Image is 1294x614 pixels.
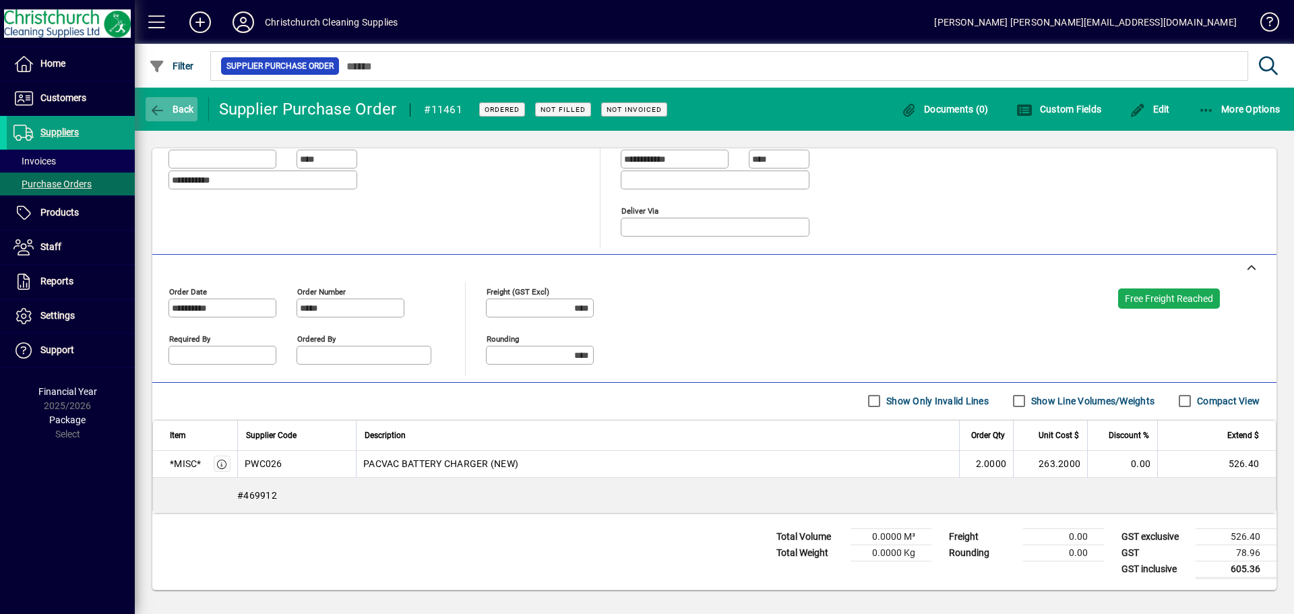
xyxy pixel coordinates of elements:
span: Not Invoiced [607,105,662,114]
td: 2.0000 [959,451,1013,478]
span: Documents (0) [901,104,989,115]
td: 526.40 [1157,451,1276,478]
td: 263.2000 [1013,451,1087,478]
mat-label: Deliver via [621,206,658,215]
a: Support [7,334,135,367]
div: #469912 [153,478,1276,513]
span: Extend $ [1227,428,1259,443]
td: GST inclusive [1115,561,1196,578]
mat-label: Freight (GST excl) [487,286,549,296]
app-page-header-button: Back [135,97,209,121]
span: Financial Year [38,386,97,397]
a: Customers [7,82,135,115]
label: Show Line Volumes/Weights [1028,394,1154,408]
span: Order Qty [971,428,1005,443]
span: Supplier Purchase Order [226,59,334,73]
label: Show Only Invalid Lines [884,394,989,408]
mat-label: Order number [297,286,346,296]
span: Back [149,104,194,115]
div: #11461 [424,99,462,121]
button: Custom Fields [1013,97,1105,121]
mat-label: Order date [169,286,207,296]
a: Products [7,196,135,230]
a: Knowledge Base [1250,3,1277,47]
span: Ordered [485,105,520,114]
td: Total Volume [770,528,851,545]
div: Supplier Purchase Order [219,98,397,120]
td: Rounding [942,545,1023,561]
span: Home [40,58,65,69]
a: Home [7,47,135,81]
td: 0.00 [1023,528,1104,545]
span: Supplier Code [246,428,297,443]
td: 0.0000 M³ [851,528,931,545]
a: Invoices [7,150,135,173]
span: Discount % [1109,428,1149,443]
td: 526.40 [1196,528,1276,545]
div: [PERSON_NAME] [PERSON_NAME][EMAIL_ADDRESS][DOMAIN_NAME] [934,11,1237,33]
span: Reports [40,276,73,286]
span: Support [40,344,74,355]
mat-label: Required by [169,334,210,343]
a: Settings [7,299,135,333]
span: Filter [149,61,194,71]
a: Purchase Orders [7,173,135,195]
button: Edit [1126,97,1173,121]
td: 0.0000 Kg [851,545,931,561]
span: Custom Fields [1016,104,1101,115]
td: 78.96 [1196,545,1276,561]
span: Package [49,415,86,425]
span: Purchase Orders [13,179,92,189]
mat-label: Rounding [487,334,519,343]
td: GST [1115,545,1196,561]
span: PACVAC BATTERY CHARGER (NEW) [363,457,518,470]
td: Total Weight [770,545,851,561]
span: Not Filled [541,105,586,114]
span: Edit [1130,104,1170,115]
button: Back [146,97,197,121]
button: More Options [1195,97,1284,121]
span: More Options [1198,104,1281,115]
td: 0.00 [1023,545,1104,561]
button: Documents (0) [898,97,992,121]
button: Filter [146,54,197,78]
div: Christchurch Cleaning Supplies [265,11,398,33]
td: 605.36 [1196,561,1276,578]
span: Settings [40,310,75,321]
button: Profile [222,10,265,34]
span: Staff [40,241,61,252]
td: PWC026 [237,451,356,478]
span: Item [170,428,186,443]
button: Add [179,10,222,34]
td: Freight [942,528,1023,545]
span: Free Freight Reached [1125,293,1213,304]
td: GST exclusive [1115,528,1196,545]
span: Unit Cost $ [1039,428,1079,443]
a: Reports [7,265,135,299]
span: Customers [40,92,86,103]
a: Staff [7,231,135,264]
label: Compact View [1194,394,1260,408]
mat-label: Ordered by [297,334,336,343]
span: Suppliers [40,127,79,137]
span: Invoices [13,156,56,166]
span: Products [40,207,79,218]
span: Description [365,428,406,443]
td: 0.00 [1087,451,1157,478]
